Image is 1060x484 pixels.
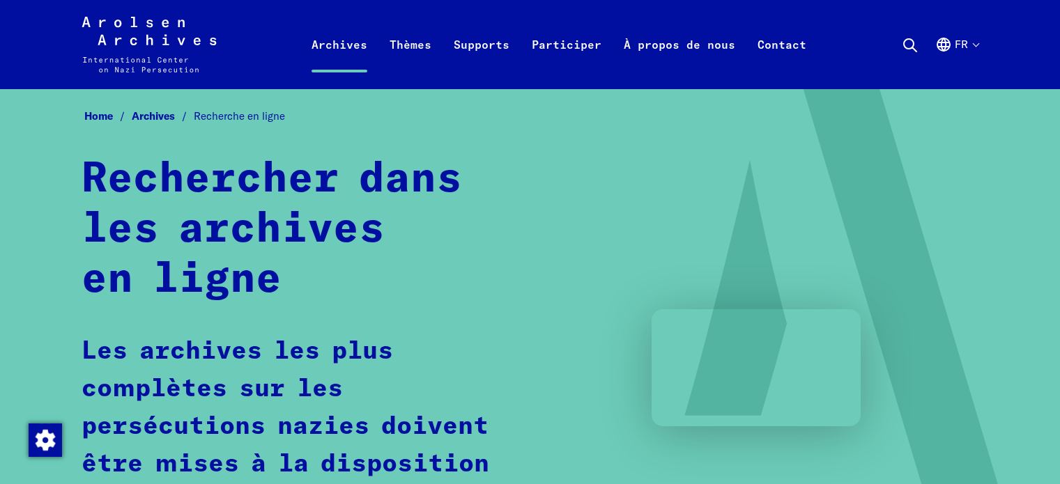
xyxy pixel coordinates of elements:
a: À propos de nous [613,33,746,89]
nav: Principal [300,17,817,72]
nav: Breadcrumb [82,106,979,127]
a: Participer [521,33,613,89]
img: Modification du consentement [29,423,62,457]
a: Thèmes [378,33,443,89]
a: Archives [132,109,194,123]
strong: Rechercher dans les archives en ligne [82,159,462,301]
a: Contact [746,33,817,89]
div: Modification du consentement [28,423,61,456]
a: Home [84,109,132,123]
span: Recherche en ligne [194,109,285,123]
a: Supports [443,33,521,89]
a: Archives [300,33,378,89]
button: Français, sélection de la langue [935,36,978,86]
